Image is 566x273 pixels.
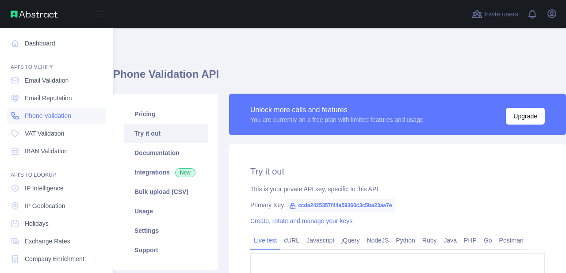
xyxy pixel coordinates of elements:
a: jQuery [338,233,363,247]
a: IP Intelligence [7,180,106,196]
span: Email Validation [25,76,69,85]
a: Java [440,233,461,247]
span: Company Enrichment [25,254,84,263]
div: API'S TO VERIFY [7,53,106,71]
a: VAT Validation [7,125,106,141]
span: Phone Validation [25,111,71,120]
a: PHP [460,233,480,247]
a: Javascript [303,233,338,247]
a: Email Validation [7,72,106,88]
a: Support [124,240,208,260]
a: cURL [280,233,303,247]
a: Python [392,233,419,247]
span: New [175,168,195,177]
div: You are currently on a free plan with limited features and usage [250,115,424,124]
span: Email Reputation [25,94,72,102]
a: IBAN Validation [7,143,106,159]
a: Try it out [124,124,208,143]
a: Email Reputation [7,90,106,106]
a: IP Geolocation [7,198,106,214]
a: Pricing [124,104,208,124]
a: Exchange Rates [7,233,106,249]
span: Holidays [25,219,49,228]
a: Phone Validation [7,108,106,124]
a: Documentation [124,143,208,163]
a: Live test [250,233,280,247]
a: Postman [496,233,527,247]
button: Invite users [470,7,520,21]
div: API'S TO LOOKUP [7,161,106,178]
a: Ruby [419,233,440,247]
a: Dashboard [7,35,106,51]
h1: Phone Validation API [113,67,566,88]
span: IP Intelligence [25,184,64,193]
a: Holidays [7,216,106,231]
span: Invite users [484,9,518,19]
span: IBAN Validation [25,147,68,155]
img: Abstract API [11,11,57,18]
span: ccda2425357f44a59360c3c5ba23aa7e [286,199,395,212]
span: Exchange Rates [25,237,70,246]
a: Company Enrichment [7,251,106,267]
button: Upgrade [506,108,545,125]
a: Usage [124,201,208,221]
a: Integrations New [124,163,208,182]
a: Bulk upload (CSV) [124,182,208,201]
span: VAT Validation [25,129,64,138]
span: IP Geolocation [25,201,65,210]
a: Create, rotate and manage your keys [250,217,352,224]
h2: Try it out [250,165,545,178]
a: NodeJS [363,233,392,247]
div: Unlock more calls and features [250,105,424,115]
a: Go [480,233,496,247]
div: This is your private API key, specific to this API. [250,185,545,193]
div: Primary Key: [250,201,545,209]
a: Settings [124,221,208,240]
